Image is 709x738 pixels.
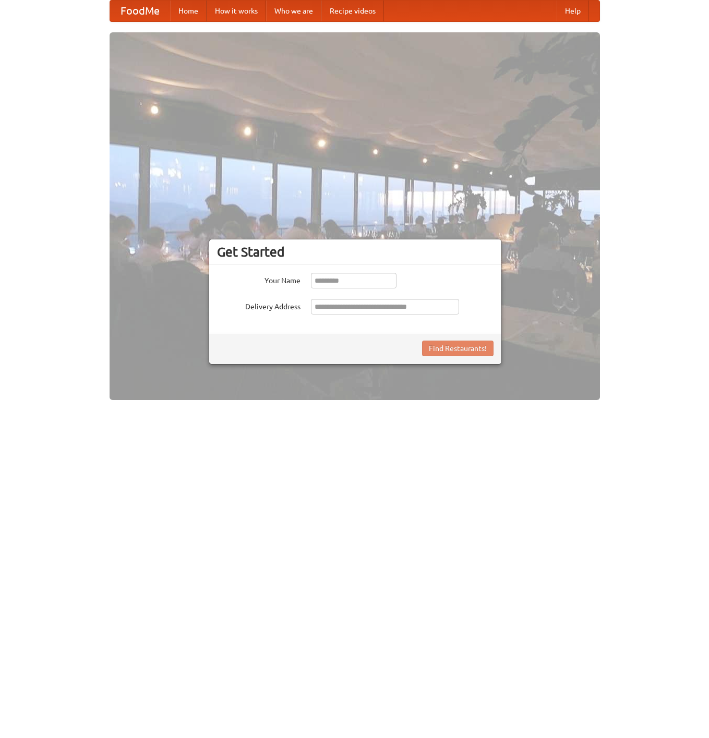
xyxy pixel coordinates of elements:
[422,341,494,356] button: Find Restaurants!
[321,1,384,21] a: Recipe videos
[217,299,301,312] label: Delivery Address
[217,244,494,260] h3: Get Started
[170,1,207,21] a: Home
[207,1,266,21] a: How it works
[266,1,321,21] a: Who we are
[217,273,301,286] label: Your Name
[557,1,589,21] a: Help
[110,1,170,21] a: FoodMe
